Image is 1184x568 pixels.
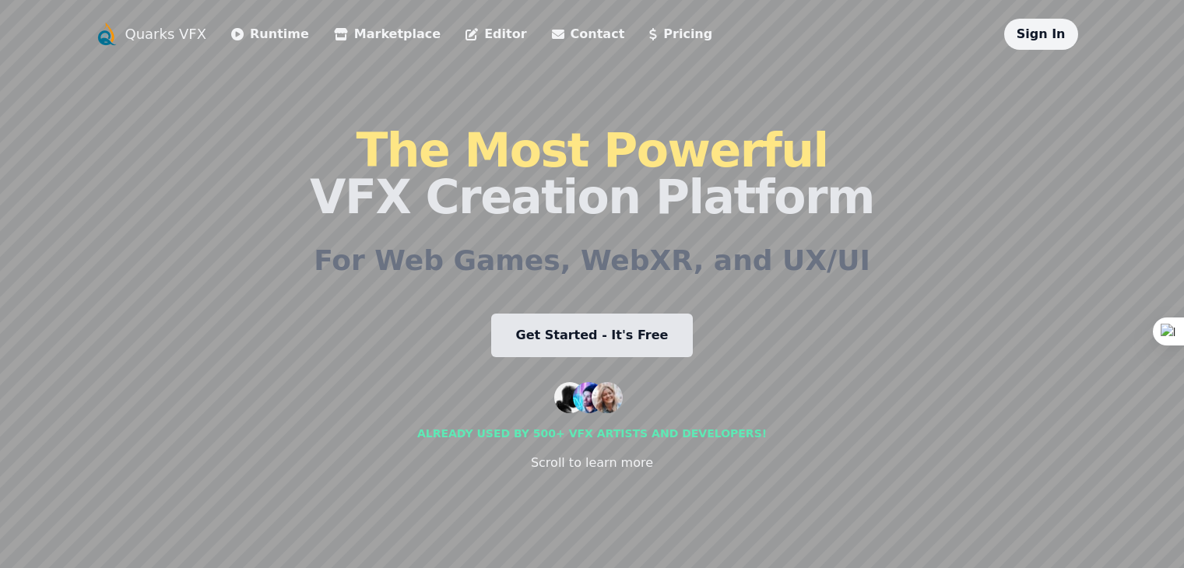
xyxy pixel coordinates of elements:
[552,25,625,44] a: Contact
[231,25,309,44] a: Runtime
[531,454,653,472] div: Scroll to learn more
[649,25,712,44] a: Pricing
[125,23,207,45] a: Quarks VFX
[310,127,874,220] h1: VFX Creation Platform
[314,245,870,276] h2: For Web Games, WebXR, and UX/UI
[417,426,767,441] div: Already used by 500+ vfx artists and developers!
[491,314,694,357] a: Get Started - It's Free
[356,123,827,177] span: The Most Powerful
[1017,26,1066,41] a: Sign In
[554,382,585,413] img: customer 1
[592,382,623,413] img: customer 3
[334,25,441,44] a: Marketplace
[466,25,526,44] a: Editor
[573,382,604,413] img: customer 2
